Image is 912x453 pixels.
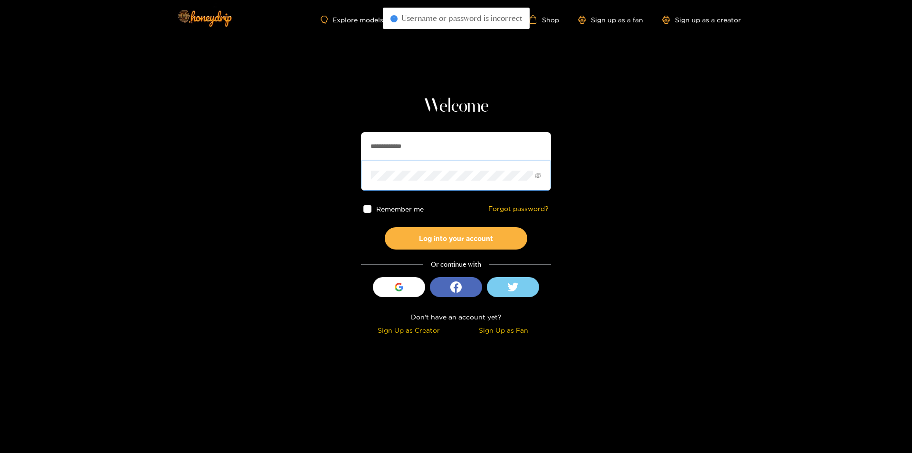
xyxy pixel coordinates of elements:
a: Sign up as a creator [662,16,741,24]
a: Sign up as a fan [578,16,643,24]
div: Don't have an account yet? [361,311,551,322]
span: Remember me [376,205,424,212]
a: Shop [529,15,559,24]
span: Username or password is incorrect [401,13,522,23]
div: Sign Up as Creator [363,325,454,336]
span: info-circle [390,15,398,22]
button: Log into your account [385,227,527,250]
span: eye-invisible [535,173,541,179]
h1: Welcome [361,95,551,118]
a: Explore models [321,16,383,24]
a: Forgot password? [488,205,549,213]
div: Sign Up as Fan [458,325,549,336]
div: Or continue with [361,259,551,270]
